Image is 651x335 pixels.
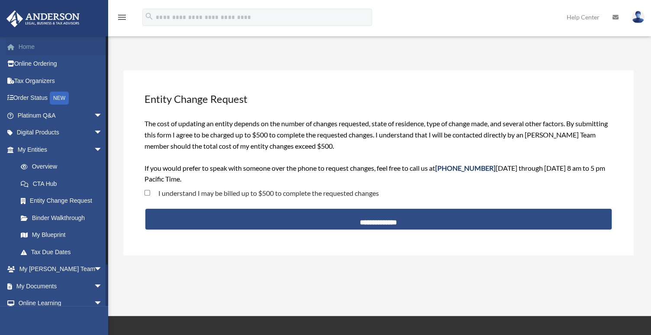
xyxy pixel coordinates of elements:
[94,141,111,159] span: arrow_drop_down
[50,92,69,105] div: NEW
[12,209,115,227] a: Binder Walkthrough
[144,119,608,183] span: The cost of updating an entity depends on the number of changes requested, state of residence, ty...
[12,243,115,261] a: Tax Due Dates
[94,295,111,313] span: arrow_drop_down
[12,158,115,175] a: Overview
[6,89,115,107] a: Order StatusNEW
[6,124,115,141] a: Digital Productsarrow_drop_down
[6,107,115,124] a: Platinum Q&Aarrow_drop_down
[632,11,645,23] img: User Pic
[144,91,613,107] h3: Entity Change Request
[94,124,111,142] span: arrow_drop_down
[6,278,115,295] a: My Documentsarrow_drop_down
[435,164,496,172] span: [PHONE_NUMBER]
[6,38,115,55] a: Home
[144,12,154,21] i: search
[4,10,82,27] img: Anderson Advisors Platinum Portal
[117,15,127,22] a: menu
[12,175,115,192] a: CTA Hub
[6,55,115,73] a: Online Ordering
[117,12,127,22] i: menu
[12,192,111,210] a: Entity Change Request
[6,72,115,89] a: Tax Organizers
[94,278,111,295] span: arrow_drop_down
[94,107,111,124] span: arrow_drop_down
[94,261,111,278] span: arrow_drop_down
[6,295,115,312] a: Online Learningarrow_drop_down
[6,141,115,158] a: My Entitiesarrow_drop_down
[6,261,115,278] a: My [PERSON_NAME] Teamarrow_drop_down
[12,227,115,244] a: My Blueprint
[150,190,379,197] label: I understand I may be billed up to $500 to complete the requested changes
